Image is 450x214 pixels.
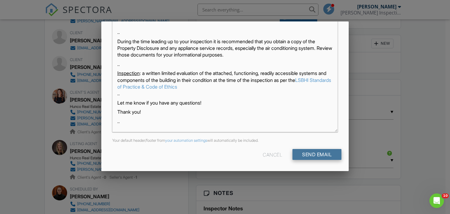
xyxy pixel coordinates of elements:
div: Cancel [263,149,282,160]
p: Thank you! [117,109,333,115]
span: 10 [442,193,449,198]
iframe: Intercom live chat [429,193,444,208]
p: During the time leading up to your inspection it is recommended that you obtain a copy of the Pro... [117,38,333,58]
p: .. [117,29,333,35]
p: Let me know if you have any questions! [117,99,333,106]
input: Send Email [292,149,341,160]
div: Your default header/footer from will automatically be included. [109,138,341,143]
u: Inspection [117,70,140,76]
p: : a written limited evaluation of the attached, functioning, readily accessible systems and compo... [117,70,333,97]
p: .. [117,118,333,125]
a: your automation settings [165,138,207,143]
p: .. [117,61,333,67]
